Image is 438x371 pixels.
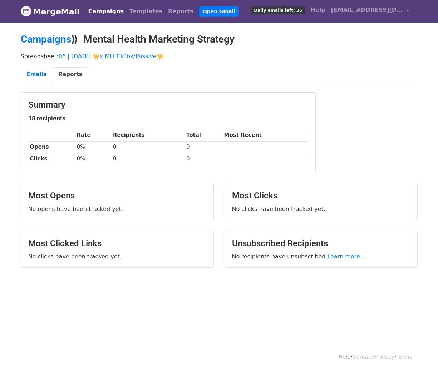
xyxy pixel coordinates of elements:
a: 06 | [DATE] ☀️x MH TikTok/Passive☀️ [59,53,164,60]
th: Opens [28,141,75,153]
th: Most Recent [222,129,308,141]
p: Spreadsheet: [21,53,418,60]
a: Emails [21,67,53,82]
a: Reports [165,4,196,19]
h5: 18 recipients [28,114,308,122]
a: Terms [396,354,412,360]
th: Rate [75,129,112,141]
a: [EMAIL_ADDRESS][DOMAIN_NAME] [328,3,412,20]
a: Open Gmail [199,6,239,17]
td: 0 [111,153,184,165]
td: 0 [111,141,184,153]
td: 0 [184,141,222,153]
a: Campaigns [21,33,71,45]
h3: Summary [28,100,308,110]
td: 0 [184,153,222,165]
span: [EMAIL_ADDRESS][DOMAIN_NAME] [331,6,403,14]
h3: Most Opens [28,191,206,201]
p: No opens have been tracked yet. [28,205,206,213]
th: Clicks [28,153,75,165]
th: Recipients [111,129,184,141]
a: Learn more... [328,253,366,260]
a: Privacy [375,354,394,360]
a: Help [308,3,328,17]
a: Reports [53,67,88,82]
a: MergeMail [21,4,80,19]
img: MergeMail logo [21,6,31,16]
th: Total [184,129,222,141]
td: 0% [75,153,112,165]
h3: Most Clicks [232,191,410,201]
h2: ⟫ Mental Health Marketing Strategy [21,33,418,45]
p: No recipients have unsubscribed. [232,253,410,260]
h3: Unsubscribed Recipients [232,238,410,249]
a: Help [339,354,351,360]
a: Templates [127,4,165,19]
a: Contact [353,354,373,360]
td: 0% [75,141,112,153]
a: Campaigns [85,4,127,19]
h3: Most Clicked Links [28,238,206,249]
p: No clicks have been tracked yet. [232,205,410,213]
a: Daily emails left: 35 [248,3,307,17]
span: Daily emails left: 35 [251,6,305,14]
p: No clicks have been tracked yet. [28,253,206,260]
